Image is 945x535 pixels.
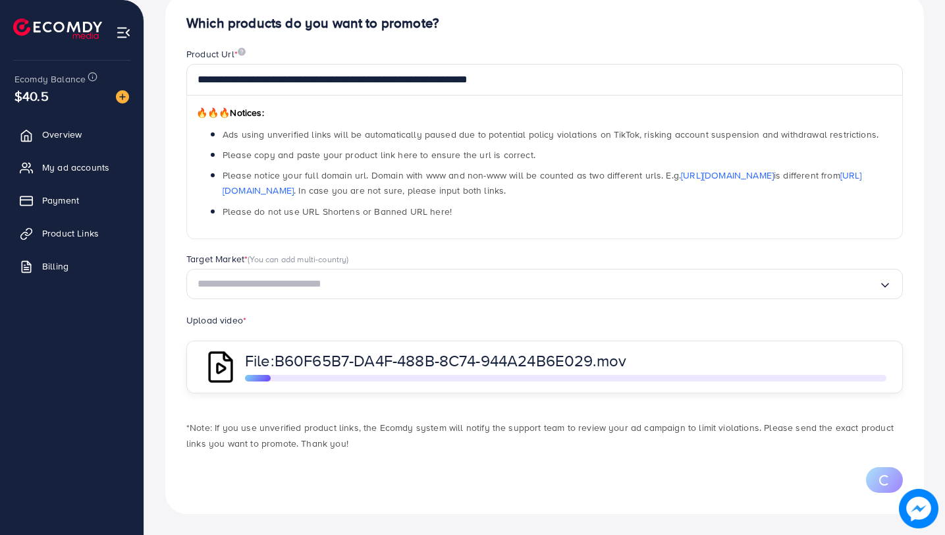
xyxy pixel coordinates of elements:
[248,253,348,265] span: (You can add multi-country)
[42,128,82,141] span: Overview
[186,252,349,266] label: Target Market
[186,314,246,327] label: Upload video
[198,274,878,295] input: Search for option
[116,25,131,40] img: menu
[196,106,264,119] span: Notices:
[186,47,246,61] label: Product Url
[10,187,134,213] a: Payment
[223,205,452,218] span: Please do not use URL Shortens or Banned URL here!
[14,72,86,86] span: Ecomdy Balance
[10,253,134,279] a: Billing
[42,260,68,273] span: Billing
[14,86,49,105] span: $40.5
[10,121,134,148] a: Overview
[902,492,936,526] img: image
[116,90,129,103] img: image
[10,154,134,181] a: My ad accounts
[186,15,903,32] h4: Which products do you want to promote?
[238,47,246,56] img: image
[245,352,673,368] p: File:
[42,194,79,207] span: Payment
[203,349,238,385] img: QAAAABJRU5ErkJggg==
[186,269,903,300] div: Search for option
[186,420,903,451] p: *Note: If you use unverified product links, the Ecomdy system will notify the support team to rev...
[275,349,626,372] span: B60F65B7-DA4F-488B-8C74-944A24B6E029.mov
[196,106,230,119] span: 🔥🔥🔥
[681,169,774,182] a: [URL][DOMAIN_NAME]
[223,169,862,197] span: Please notice your full domain url. Domain with www and non-www will be counted as two different ...
[223,148,535,161] span: Please copy and paste your product link here to ensure the url is correct.
[42,227,99,240] span: Product Links
[223,128,878,141] span: Ads using unverified links will be automatically paused due to potential policy violations on Tik...
[42,161,109,174] span: My ad accounts
[13,18,102,39] img: logo
[10,220,134,246] a: Product Links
